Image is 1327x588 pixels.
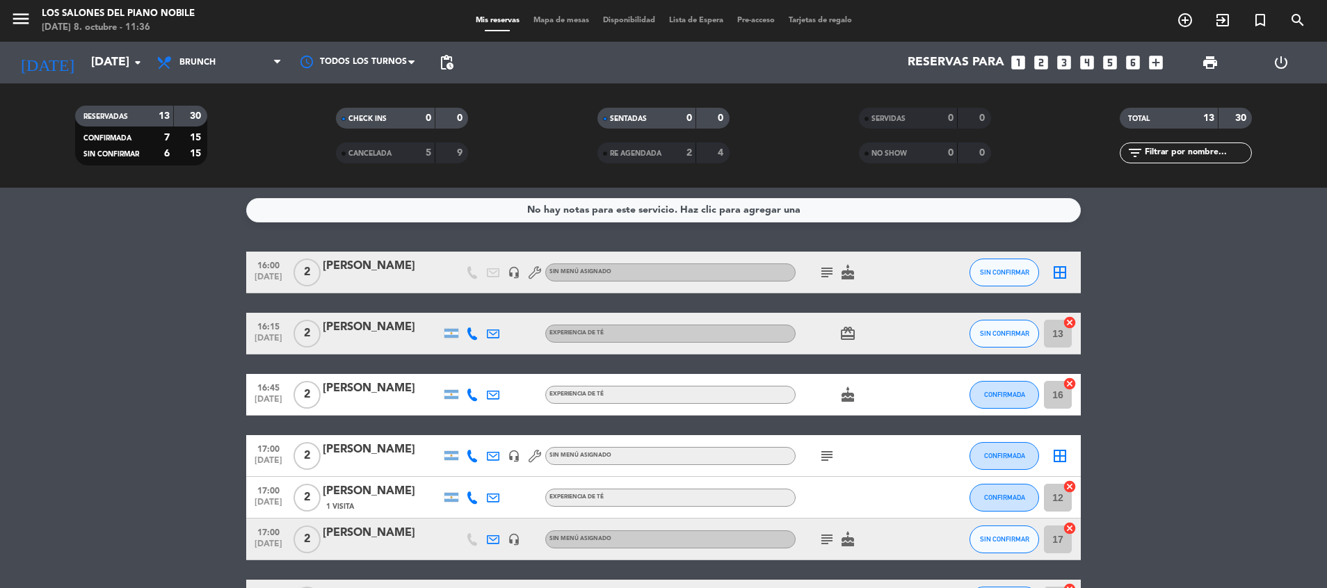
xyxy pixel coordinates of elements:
i: add_box [1147,54,1165,72]
button: menu [10,8,31,34]
span: TOTAL [1128,115,1150,122]
span: CONFIRMADA [984,391,1025,398]
i: looks_5 [1101,54,1119,72]
span: Sin menú asignado [549,269,611,275]
strong: 0 [948,113,954,123]
span: CONFIRMADA [984,452,1025,459]
div: [PERSON_NAME] [323,441,441,459]
i: cancel [1063,316,1077,329]
i: looks_6 [1124,54,1142,72]
strong: 0 [457,113,465,123]
i: arrow_drop_down [129,54,146,71]
i: border_all [1052,448,1068,464]
span: NO SHOW [871,150,907,157]
span: CONFIRMADA [83,135,131,142]
div: [PERSON_NAME] [323,379,441,398]
input: Filtrar por nombre... [1143,145,1251,161]
span: 17:00 [251,523,286,539]
span: print [1202,54,1219,71]
span: Sin menú asignado [549,452,611,458]
span: [DATE] [251,456,286,472]
span: [DATE] [251,272,286,288]
i: cake [839,531,856,548]
span: EXPERIENCIA DE TÉ [549,391,604,397]
strong: 5 [426,148,431,158]
span: EXPERIENCIA DE TÉ [549,494,604,500]
div: [PERSON_NAME] [323,257,441,275]
i: looks_one [1009,54,1027,72]
strong: 7 [164,133,170,142]
span: [DATE] [251,498,286,514]
span: Tarjetas de regalo [782,17,859,24]
strong: 0 [718,113,726,123]
strong: 30 [1235,113,1249,123]
span: 16:15 [251,318,286,334]
div: [PERSON_NAME] [323,318,441,336]
i: cancel [1063,480,1077,493]
button: CONFIRMADA [970,442,1039,470]
strong: 9 [457,148,465,158]
i: looks_two [1032,54,1050,72]
i: headset_mic [508,266,520,279]
strong: 4 [718,148,726,158]
i: card_giftcard [839,325,856,342]
span: Brunch [179,58,216,67]
strong: 2 [686,148,692,158]
i: add_circle_outline [1177,12,1193,28]
div: No hay notas para este servicio. Haz clic para agregar una [527,202,801,218]
span: 16:45 [251,379,286,395]
span: 2 [293,525,321,553]
span: SERVIDAS [871,115,906,122]
strong: 6 [164,149,170,158]
i: search [1289,12,1306,28]
strong: 15 [190,149,204,158]
div: [DATE] 8. octubre - 11:36 [42,21,195,35]
i: looks_4 [1078,54,1096,72]
span: SIN CONFIRMAR [980,268,1029,276]
strong: 0 [979,148,988,158]
span: 16:00 [251,256,286,272]
button: CONFIRMADA [970,484,1039,512]
span: [DATE] [251,395,286,411]
span: 2 [293,320,321,348]
span: [DATE] [251,539,286,555]
span: SIN CONFIRMAR [980,329,1029,337]
strong: 13 [1203,113,1214,123]
div: LOG OUT [1246,42,1317,83]
span: Mis reservas [469,17,526,24]
strong: 30 [190,111,204,121]
i: looks_3 [1055,54,1073,72]
i: menu [10,8,31,29]
i: turned_in_not [1252,12,1269,28]
span: Mapa de mesas [526,17,596,24]
span: RE AGENDADA [610,150,661,157]
i: cancel [1063,521,1077,535]
i: subject [819,531,835,548]
strong: 0 [979,113,988,123]
strong: 13 [159,111,170,121]
span: Lista de Espera [662,17,730,24]
i: exit_to_app [1214,12,1231,28]
span: 2 [293,484,321,512]
span: pending_actions [438,54,455,71]
span: 2 [293,442,321,470]
span: SIN CONFIRMAR [83,151,139,158]
i: border_all [1052,264,1068,281]
i: power_settings_new [1273,54,1289,71]
div: [PERSON_NAME] [323,482,441,500]
span: 17:00 [251,440,286,456]
i: cake [839,386,856,403]
i: subject [819,448,835,464]
span: 17:00 [251,482,286,498]
span: SENTADAS [610,115,647,122]
span: Reservas para [908,56,1004,70]
span: 2 [293,259,321,286]
i: headset_mic [508,450,520,462]
i: headset_mic [508,533,520,546]
button: SIN CONFIRMAR [970,525,1039,553]
span: CHECK INS [348,115,387,122]
span: RESERVADAS [83,113,128,120]
i: subject [819,264,835,281]
strong: 0 [426,113,431,123]
div: [PERSON_NAME] [323,524,441,542]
